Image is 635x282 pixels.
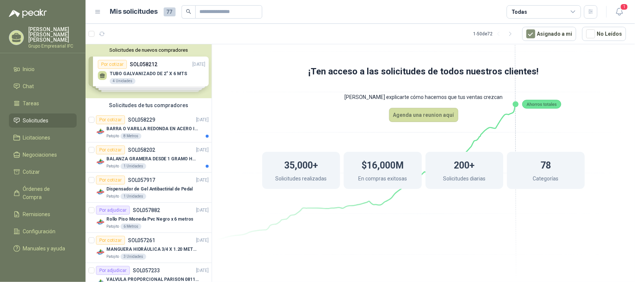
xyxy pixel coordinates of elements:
a: Chat [9,79,77,93]
p: BARRA O VARILLA REDONDA EN ACERO INOXIDABLE DE 2" O 50 MM [106,125,199,132]
a: Manuales y ayuda [9,241,77,256]
p: Categorías [533,174,559,185]
a: Licitaciones [9,131,77,145]
span: search [186,9,191,14]
div: Por cotizar [96,236,125,245]
p: [DATE] [196,267,209,274]
p: Patojito [106,193,119,199]
h1: 78 [541,156,551,173]
h1: 35,000+ [284,156,318,173]
p: Patojito [106,224,119,230]
img: Company Logo [96,157,105,166]
button: Solicitudes de nuevos compradores [89,47,209,53]
p: [DATE] [196,177,209,184]
img: Company Logo [96,127,105,136]
button: 1 [613,5,626,19]
span: Licitaciones [23,134,51,142]
a: Órdenes de Compra [9,182,77,204]
span: Solicitudes [23,116,49,125]
p: Patojito [106,133,119,139]
span: Órdenes de Compra [23,185,70,201]
a: Configuración [9,224,77,238]
img: Logo peakr [9,9,47,18]
h1: $16,000M [362,156,404,173]
div: Por cotizar [96,145,125,154]
img: Company Logo [96,248,105,257]
p: SOL057261 [128,238,155,243]
div: Solicitudes de tus compradores [86,98,212,112]
span: Configuración [23,227,56,235]
div: Por adjudicar [96,206,130,215]
p: Rollo Piso Moneda Pvc Negro x 6 metros [106,216,193,223]
h1: Mis solicitudes [110,6,158,17]
div: 1 Unidades [121,193,146,199]
button: No Leídos [582,27,626,41]
div: Todas [511,8,527,16]
a: Por cotizarSOL057917[DATE] Company LogoDispensador de Gel Antibactirial de PedalPatojito1 Unidades [86,173,212,203]
p: Solicitudes diarias [443,174,485,185]
span: Negociaciones [23,151,57,159]
p: Patojito [106,254,119,260]
div: Por cotizar [96,176,125,185]
p: En compras exitosas [358,174,407,185]
a: Por adjudicarSOL057882[DATE] Company LogoRollo Piso Moneda Pvc Negro x 6 metrosPatojito6 Metros [86,203,212,233]
p: [DATE] [196,237,209,244]
span: Tareas [23,99,39,108]
button: Asignado a mi [522,27,576,41]
a: Por cotizarSOL058229[DATE] Company LogoBARRA O VARILLA REDONDA EN ACERO INOXIDABLE DE 2" O 50 MMP... [86,112,212,142]
p: [DATE] [196,207,209,214]
span: Inicio [23,65,35,73]
div: 8 Metros [121,133,141,139]
a: Remisiones [9,207,77,221]
p: Patojito [106,163,119,169]
span: Remisiones [23,210,51,218]
h1: 200+ [454,156,475,173]
div: Por adjudicar [96,266,130,275]
p: MANGUERA HIDRÁULICA 3/4 X 1.20 METROS DE LONGITUD HR-HR-ACOPLADA [106,246,199,253]
p: Dispensador de Gel Antibactirial de Pedal [106,186,193,193]
a: Cotizar [9,165,77,179]
p: Solicitudes realizadas [276,174,327,185]
div: 6 Metros [121,224,141,230]
p: [DATE] [196,116,209,124]
p: [DATE] [196,147,209,154]
p: SOL058202 [128,147,155,153]
div: 1 Unidades [121,163,146,169]
span: Cotizar [23,168,40,176]
img: Company Logo [96,218,105,227]
p: SOL058229 [128,117,155,122]
div: 3 Unidades [121,254,146,260]
button: Agenda una reunion aquí [389,108,458,122]
a: Negociaciones [9,148,77,162]
span: 77 [164,7,176,16]
a: Por cotizarSOL058202[DATE] Company LogoBALANZA GRAMERA DESDE 1 GRAMO HASTA 5 GRAMOSPatojito1 Unid... [86,142,212,173]
div: 1 - 50 de 72 [473,28,516,40]
span: Chat [23,82,34,90]
a: Solicitudes [9,113,77,128]
p: SOL057882 [133,208,160,213]
p: Grupo Empresarial IFC [28,44,77,48]
p: BALANZA GRAMERA DESDE 1 GRAMO HASTA 5 GRAMOS [106,156,199,163]
div: Solicitudes de nuevos compradoresPor cotizarSOL058212[DATE] TUBO GALVANIZADO DE 2" X 6 MTS4 Unida... [86,44,212,98]
div: Por cotizar [96,115,125,124]
a: Tareas [9,96,77,110]
p: SOL057233 [133,268,160,273]
span: Manuales y ayuda [23,244,65,253]
span: 1 [620,3,628,10]
img: Company Logo [96,188,105,196]
p: SOL057917 [128,177,155,183]
a: Inicio [9,62,77,76]
p: [PERSON_NAME] [PERSON_NAME] [PERSON_NAME] [28,27,77,42]
a: Por cotizarSOL057261[DATE] Company LogoMANGUERA HIDRÁULICA 3/4 X 1.20 METROS DE LONGITUD HR-HR-AC... [86,233,212,263]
